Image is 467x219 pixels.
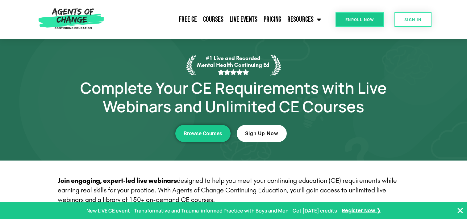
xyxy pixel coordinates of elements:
a: Courses [200,12,227,27]
a: Enroll Now [336,12,384,27]
button: Close Banner [457,207,464,214]
nav: Menu [107,12,325,27]
a: Live Events [227,12,261,27]
a: SIGN IN [394,12,432,27]
span: SIGN IN [404,18,422,22]
a: Browse Courses [175,125,231,142]
span: Browse Courses [184,131,222,136]
p: designed to help you meet your continuing education (CE) requirements while earning real skills f... [58,176,403,204]
a: Pricing [261,12,284,27]
a: Resources [284,12,324,27]
h1: Complete Your CE Requirements with Live Webinars and Unlimited CE Courses [58,79,410,116]
span: Enroll Now [345,18,374,22]
p: #1 Live and Recorded Mental Health Continuing Ed [196,55,270,75]
a: Sign Up Now [237,125,287,142]
strong: Join engaging, expert-led live webinars [58,177,177,185]
p: New LIVE CE event - Transformative and Trauma-informed Practice with Boys and Men - Get [DATE] cr... [86,206,337,215]
span: Sign Up Now [245,131,278,136]
a: Register Now ❯ [342,206,381,215]
a: Free CE [176,12,200,27]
